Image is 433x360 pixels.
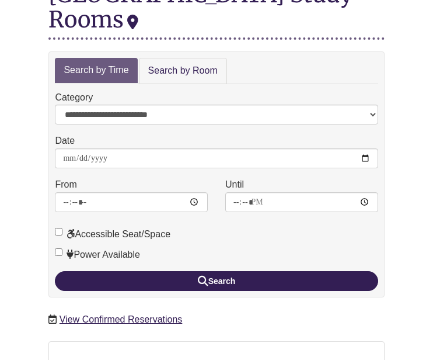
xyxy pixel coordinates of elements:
[55,247,140,262] label: Power Available
[55,271,378,291] button: Search
[55,227,170,242] label: Accessible Seat/Space
[55,248,62,256] input: Power Available
[225,177,244,192] label: Until
[55,90,93,105] label: Category
[55,228,62,236] input: Accessible Seat/Space
[60,314,182,324] a: View Confirmed Reservations
[55,58,137,83] a: Search by Time
[55,133,75,148] label: Date
[55,177,76,192] label: From
[139,58,227,84] a: Search by Room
